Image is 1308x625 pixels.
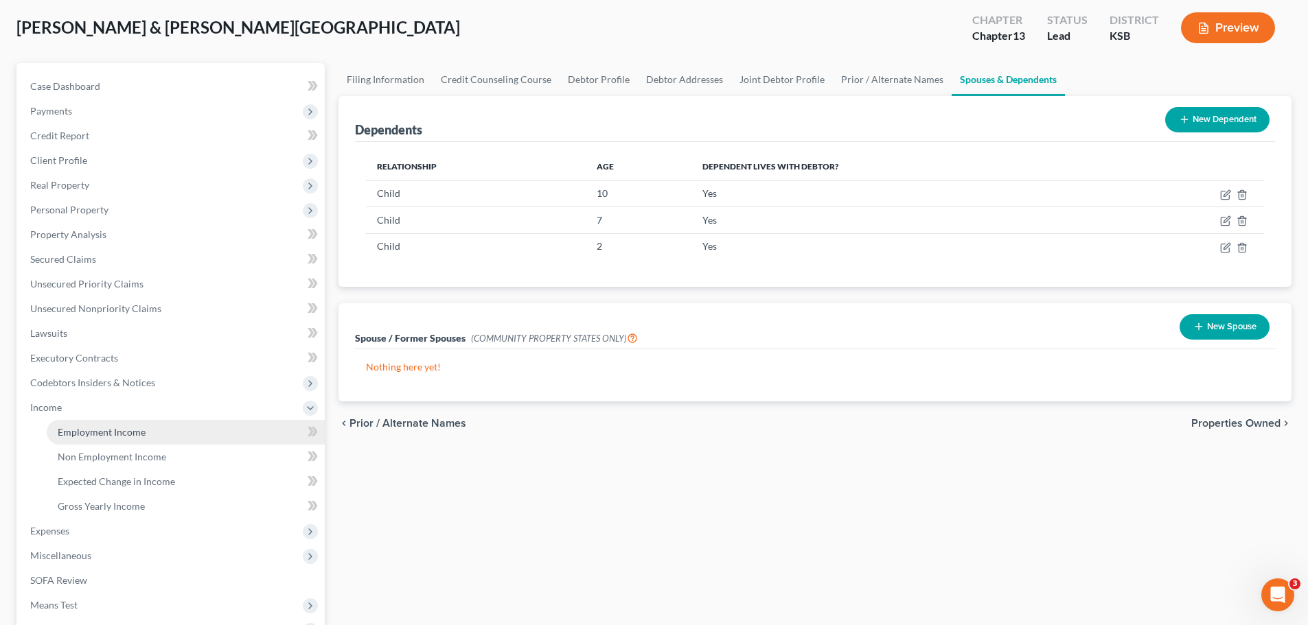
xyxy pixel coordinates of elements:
a: Debtor Profile [560,63,638,96]
span: Non Employment Income [58,451,166,462]
span: Personal Property [30,204,108,215]
a: Secured Claims [19,247,325,272]
button: Properties Owned chevron_right [1191,418,1292,429]
span: Miscellaneous [30,550,91,561]
iframe: Intercom live chat [1261,578,1294,611]
a: Non Employment Income [47,445,325,469]
div: Chapter [972,12,1025,28]
span: Unsecured Nonpriority Claims [30,303,161,314]
a: Executory Contracts [19,346,325,370]
span: Client Profile [30,154,87,166]
button: Preview [1181,12,1275,43]
td: 7 [586,207,691,233]
span: Executory Contracts [30,352,118,364]
span: Income [30,401,62,413]
span: Spouse / Former Spouses [355,332,466,344]
button: New Dependent [1165,107,1270,132]
div: District [1110,12,1159,28]
span: Property Analysis [30,228,106,240]
span: (COMMUNITY PROPERTY STATES ONLY) [471,333,638,344]
span: 13 [1013,29,1025,42]
td: Child [366,233,586,259]
a: Gross Yearly Income [47,494,325,519]
span: [PERSON_NAME] & [PERSON_NAME][GEOGRAPHIC_DATA] [16,17,460,37]
i: chevron_left [339,418,349,429]
div: KSB [1110,28,1159,44]
span: Credit Report [30,130,89,141]
a: Spouses & Dependents [952,63,1065,96]
span: Payments [30,105,72,117]
td: Child [366,207,586,233]
span: Expected Change in Income [58,475,175,487]
a: Lawsuits [19,321,325,346]
a: Unsecured Priority Claims [19,272,325,296]
td: Child [366,180,586,207]
span: Codebtors Insiders & Notices [30,377,155,388]
span: Lawsuits [30,327,67,339]
div: Chapter [972,28,1025,44]
span: Prior / Alternate Names [349,418,466,429]
span: Gross Yearly Income [58,500,145,512]
span: Case Dashboard [30,80,100,92]
span: Employment Income [58,426,146,438]
th: Relationship [366,153,586,180]
span: Unsecured Priority Claims [30,278,144,290]
a: Filing Information [339,63,433,96]
a: Credit Report [19,123,325,148]
a: SOFA Review [19,568,325,593]
a: Unsecured Nonpriority Claims [19,296,325,321]
a: Joint Debtor Profile [731,63,833,96]
i: chevron_right [1281,418,1292,429]
td: Yes [691,180,1116,207]
a: Property Analysis [19,222,325,247]
button: chevron_left Prior / Alternate Names [339,418,466,429]
span: Real Property [30,179,89,191]
span: SOFA Review [30,574,87,586]
a: Prior / Alternate Names [833,63,952,96]
td: 2 [586,233,691,259]
div: Lead [1047,28,1088,44]
button: New Spouse [1180,314,1270,340]
span: Secured Claims [30,253,96,265]
span: Means Test [30,599,78,611]
a: Debtor Addresses [638,63,731,96]
a: Employment Income [47,420,325,445]
div: Status [1047,12,1088,28]
span: Properties Owned [1191,418,1281,429]
span: 3 [1289,578,1300,589]
a: Case Dashboard [19,74,325,99]
th: Age [586,153,691,180]
div: Dependents [355,121,422,138]
th: Dependent lives with debtor? [691,153,1116,180]
p: Nothing here yet! [366,360,1264,374]
td: Yes [691,207,1116,233]
td: Yes [691,233,1116,259]
a: Credit Counseling Course [433,63,560,96]
a: Expected Change in Income [47,469,325,494]
td: 10 [586,180,691,207]
span: Expenses [30,525,69,536]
